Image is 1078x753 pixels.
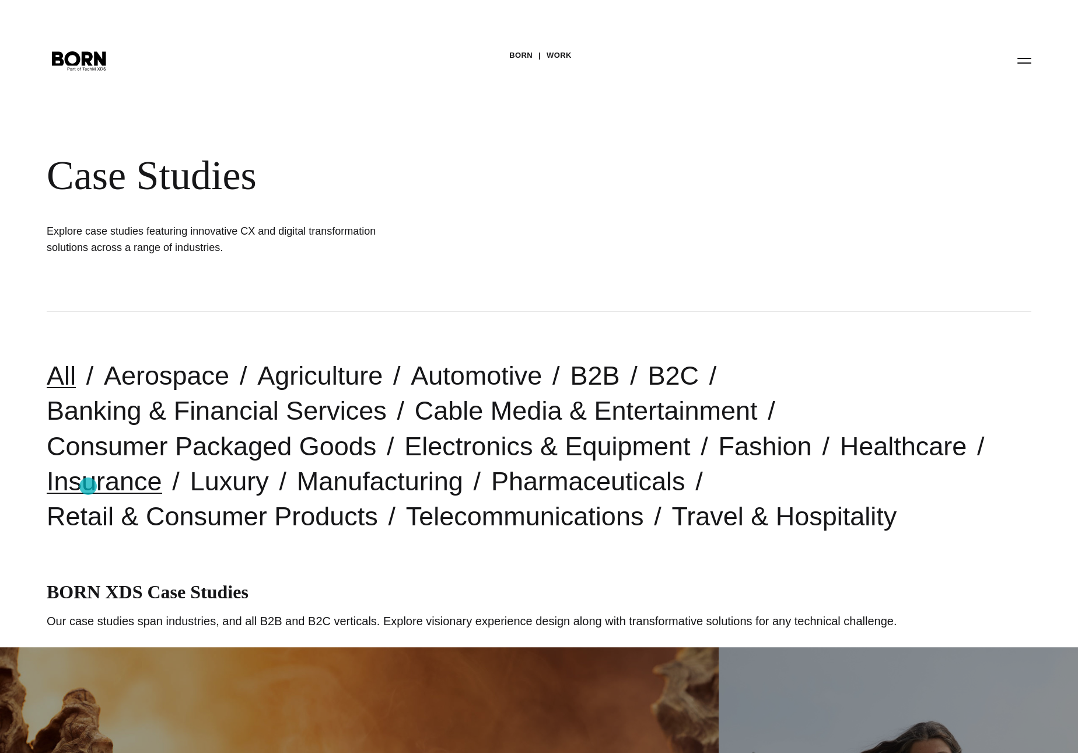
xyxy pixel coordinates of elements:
p: Our case studies span industries, and all B2B and B2C verticals. Explore visionary experience des... [47,612,1031,630]
a: Consumer Packaged Goods [47,431,376,461]
a: All [47,361,76,391]
a: Healthcare [840,431,967,461]
a: Travel & Hospitality [671,501,897,531]
a: Manufacturing [297,466,463,496]
a: Automotive [411,361,542,391]
h1: Explore case studies featuring innovative CX and digital transformation solutions across a range ... [47,223,397,256]
a: BORN [509,47,533,64]
a: B2B [570,361,619,391]
h1: BORN XDS Case Studies [47,581,1031,603]
a: Insurance [47,466,162,496]
a: Pharmaceuticals [491,466,685,496]
a: Electronics & Equipment [404,431,690,461]
a: Agriculture [257,361,383,391]
a: Retail & Consumer Products [47,501,378,531]
a: Banking & Financial Services [47,396,387,426]
a: Telecommunications [406,501,644,531]
a: Work [547,47,572,64]
button: Open [1010,48,1038,72]
a: Fashion [719,431,812,461]
a: Aerospace [104,361,229,391]
a: Luxury [190,466,269,496]
div: Case Studies [47,152,712,200]
a: B2C [647,361,699,391]
a: Cable Media & Entertainment [415,396,758,426]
